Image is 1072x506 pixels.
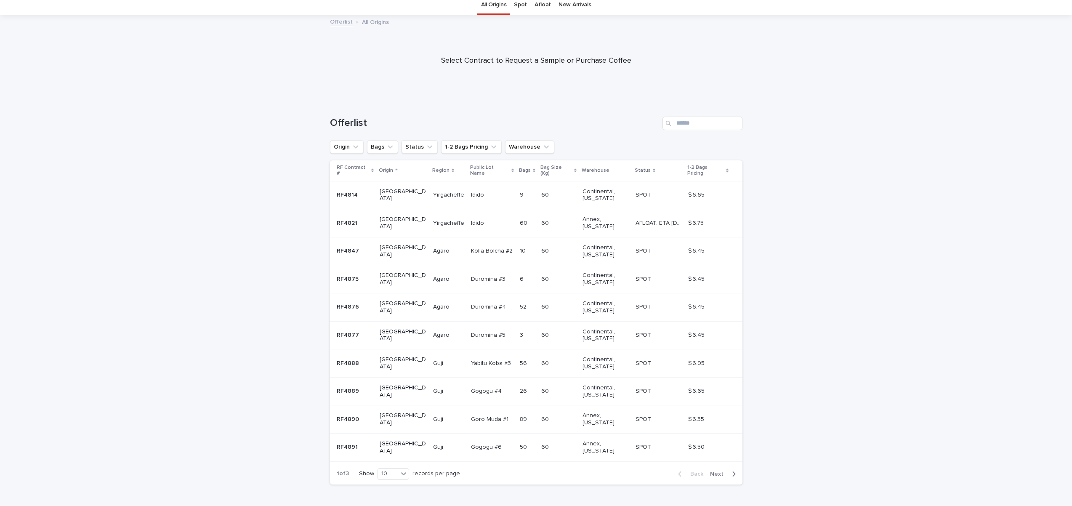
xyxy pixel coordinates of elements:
[687,163,724,178] p: 1-2 Bags Pricing
[330,377,742,405] tr: RF4889RF4889 [GEOGRAPHIC_DATA]GujiGuji Gogogu #4Gogogu #4 2626 6060 Continental, [US_STATE] SPOTS...
[441,140,502,154] button: 1-2 Bags Pricing
[688,302,706,311] p: $ 6.45
[362,17,389,26] p: All Origins
[541,414,551,423] p: 60
[688,442,706,451] p: $ 6.50
[541,442,551,451] p: 60
[412,470,460,477] p: records per page
[688,386,706,395] p: $ 6.65
[636,246,653,255] p: SPOT
[471,414,510,423] p: Goro Muda #1
[519,166,531,175] p: Bags
[380,328,426,343] p: [GEOGRAPHIC_DATA]
[380,216,426,230] p: [GEOGRAPHIC_DATA]
[520,386,529,395] p: 26
[471,190,486,199] p: Idido
[433,302,451,311] p: Agaro
[636,274,653,283] p: SPOT
[380,300,426,314] p: [GEOGRAPHIC_DATA]
[337,330,361,339] p: RF4877
[337,190,359,199] p: RF4814
[520,442,529,451] p: 50
[688,358,706,367] p: $ 6.95
[505,140,554,154] button: Warehouse
[433,246,451,255] p: Agaro
[337,246,361,255] p: RF4847
[541,218,551,227] p: 60
[330,117,659,129] h1: Offerlist
[471,302,508,311] p: Duromina #4
[330,293,742,321] tr: RF4876RF4876 [GEOGRAPHIC_DATA]AgaroAgaro Duromina #4Duromina #4 5252 6060 Continental, [US_STATE]...
[520,358,529,367] p: 56
[540,163,572,178] p: Bag Size (Kg)
[636,358,653,367] p: SPOT
[330,181,742,209] tr: RF4814RF4814 [GEOGRAPHIC_DATA]YirgacheffeYirgacheffe IdidoIdido 99 6060 Continental, [US_STATE] S...
[380,384,426,399] p: [GEOGRAPHIC_DATA]
[337,414,361,423] p: RF4890
[337,274,360,283] p: RF4875
[688,190,706,199] p: $ 6.65
[337,163,369,178] p: RF Contract #
[471,218,486,227] p: Idido
[337,358,361,367] p: RF4888
[380,188,426,202] p: [GEOGRAPHIC_DATA]
[688,414,706,423] p: $ 6.35
[471,442,503,451] p: Gogogu #6
[330,349,742,378] tr: RF4888RF4888 [GEOGRAPHIC_DATA]GujiGuji Yabitu Koba #3Yabitu Koba #3 5656 6060 Continental, [US_ST...
[636,330,653,339] p: SPOT
[380,272,426,286] p: [GEOGRAPHIC_DATA]
[471,330,507,339] p: Duromina #5
[582,166,609,175] p: Warehouse
[520,302,528,311] p: 52
[541,190,551,199] p: 60
[380,244,426,258] p: [GEOGRAPHIC_DATA]
[433,330,451,339] p: Agaro
[433,442,445,451] p: Guji
[433,414,445,423] p: Guji
[337,302,361,311] p: RF4876
[688,218,705,227] p: $ 6.75
[380,356,426,370] p: [GEOGRAPHIC_DATA]
[688,330,706,339] p: $ 6.45
[337,442,359,451] p: RF4891
[380,412,426,426] p: [GEOGRAPHIC_DATA]
[471,274,507,283] p: Duromina #3
[688,274,706,283] p: $ 6.45
[707,470,742,478] button: Next
[471,358,513,367] p: Yabitu Koba #3
[330,321,742,349] tr: RF4877RF4877 [GEOGRAPHIC_DATA]AgaroAgaro Duromina #5Duromina #5 33 6060 Continental, [US_STATE] S...
[520,190,525,199] p: 9
[520,330,525,339] p: 3
[367,140,398,154] button: Bags
[433,190,466,199] p: Yirgacheffe
[541,358,551,367] p: 60
[636,190,653,199] p: SPOT
[402,140,438,154] button: Status
[636,302,653,311] p: SPOT
[520,274,525,283] p: 6
[378,469,398,478] div: 10
[433,218,466,227] p: Yirgacheffe
[520,218,529,227] p: 60
[330,433,742,461] tr: RF4891RF4891 [GEOGRAPHIC_DATA]GujiGuji Gogogu #6Gogogu #6 5050 6060 Annex, [US_STATE] SPOTSPOT $ ...
[337,386,361,395] p: RF4889
[541,386,551,395] p: 60
[330,16,353,26] a: Offerlist
[470,163,509,178] p: Public Lot Name
[433,386,445,395] p: Guji
[471,386,503,395] p: Gogogu #4
[636,442,653,451] p: SPOT
[359,470,374,477] p: Show
[541,274,551,283] p: 60
[330,463,356,484] p: 1 of 3
[671,470,707,478] button: Back
[636,386,653,395] p: SPOT
[636,218,683,227] p: AFLOAT: ETA 09-27-2025
[379,166,393,175] p: Origin
[662,117,742,130] input: Search
[520,246,527,255] p: 10
[368,56,705,66] p: Select Contract to Request a Sample or Purchase Coffee
[541,330,551,339] p: 60
[330,140,364,154] button: Origin
[471,246,514,255] p: Kolla Bolcha #2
